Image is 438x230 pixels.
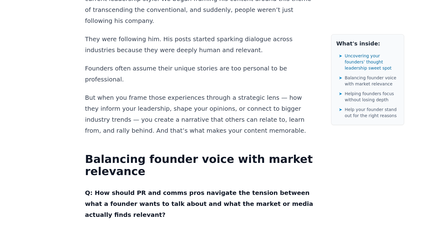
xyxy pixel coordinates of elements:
[345,53,399,71] span: Uncovering your founders’ thought leadership sweet spot
[345,75,399,87] span: Balancing founder voice with market relevance
[339,52,399,72] a: ➤Uncovering your founders’ thought leadership sweet spot
[339,106,342,113] span: ➤
[345,91,399,103] span: Helping founders focus without losing depth
[339,89,399,104] a: ➤Helping founders focus without losing depth
[345,106,399,119] span: Help your founder stand out for the right reasons
[339,75,342,81] span: ➤
[85,189,313,218] strong: Q: How should PR and comms pros navigate the tension between what a founder wants to talk about a...
[339,91,342,97] span: ➤
[85,63,316,85] p: Founders often assume their unique stories are too personal to be professional.
[339,53,342,59] span: ➤
[85,92,316,136] p: But when you frame those experiences through a strategic lens — how they inform your leadership, ...
[336,39,399,48] h2: What's inside:
[339,105,399,120] a: ➤Help your founder stand out for the right reasons
[339,74,399,88] a: ➤Balancing founder voice with market relevance
[85,34,316,56] p: They were following him. His posts started sparking dialogue across industries because they were ...
[85,153,313,178] strong: Balancing founder voice with market relevance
